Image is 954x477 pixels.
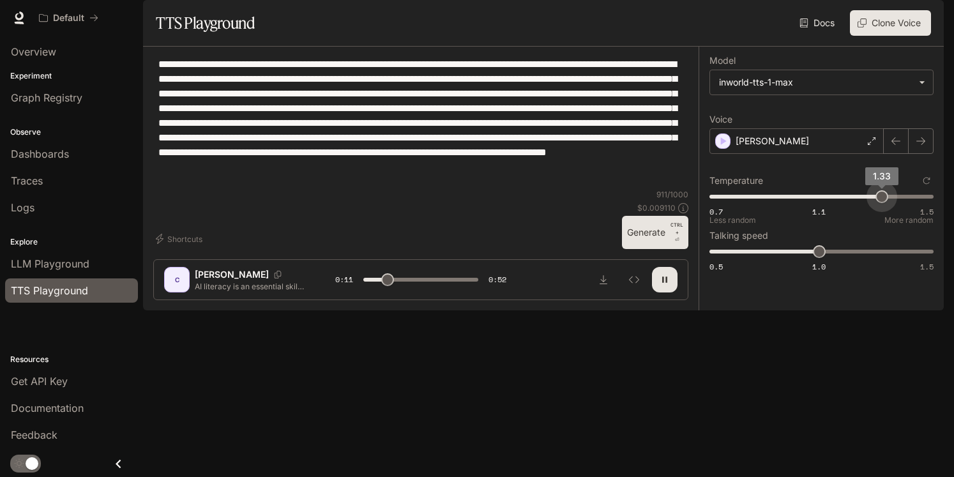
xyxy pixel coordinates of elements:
[53,13,84,24] p: Default
[335,273,353,286] span: 0:11
[670,221,683,244] p: ⏎
[812,261,826,272] span: 1.0
[920,261,934,272] span: 1.5
[873,170,891,181] span: 1.33
[167,269,187,290] div: C
[195,281,305,292] p: AI literacy is an essential skill for students at The [GEOGRAPHIC_DATA] (PolyU) as it equips them...
[920,174,934,188] button: Reset to default
[812,206,826,217] span: 1.1
[709,261,723,272] span: 0.5
[709,206,723,217] span: 0.7
[591,267,616,292] button: Download audio
[797,10,840,36] a: Docs
[153,229,208,249] button: Shortcuts
[709,115,732,124] p: Voice
[488,273,506,286] span: 0:52
[33,5,104,31] button: All workspaces
[156,10,255,36] h1: TTS Playground
[710,70,933,95] div: inworld-tts-1-max
[670,221,683,236] p: CTRL +
[622,216,688,249] button: GenerateCTRL +⏎
[719,76,912,89] div: inworld-tts-1-max
[850,10,931,36] button: Clone Voice
[920,206,934,217] span: 1.5
[709,216,756,224] p: Less random
[621,267,647,292] button: Inspect
[709,176,763,185] p: Temperature
[195,268,269,281] p: [PERSON_NAME]
[884,216,934,224] p: More random
[709,56,736,65] p: Model
[269,271,287,278] button: Copy Voice ID
[736,135,809,148] p: [PERSON_NAME]
[709,231,768,240] p: Talking speed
